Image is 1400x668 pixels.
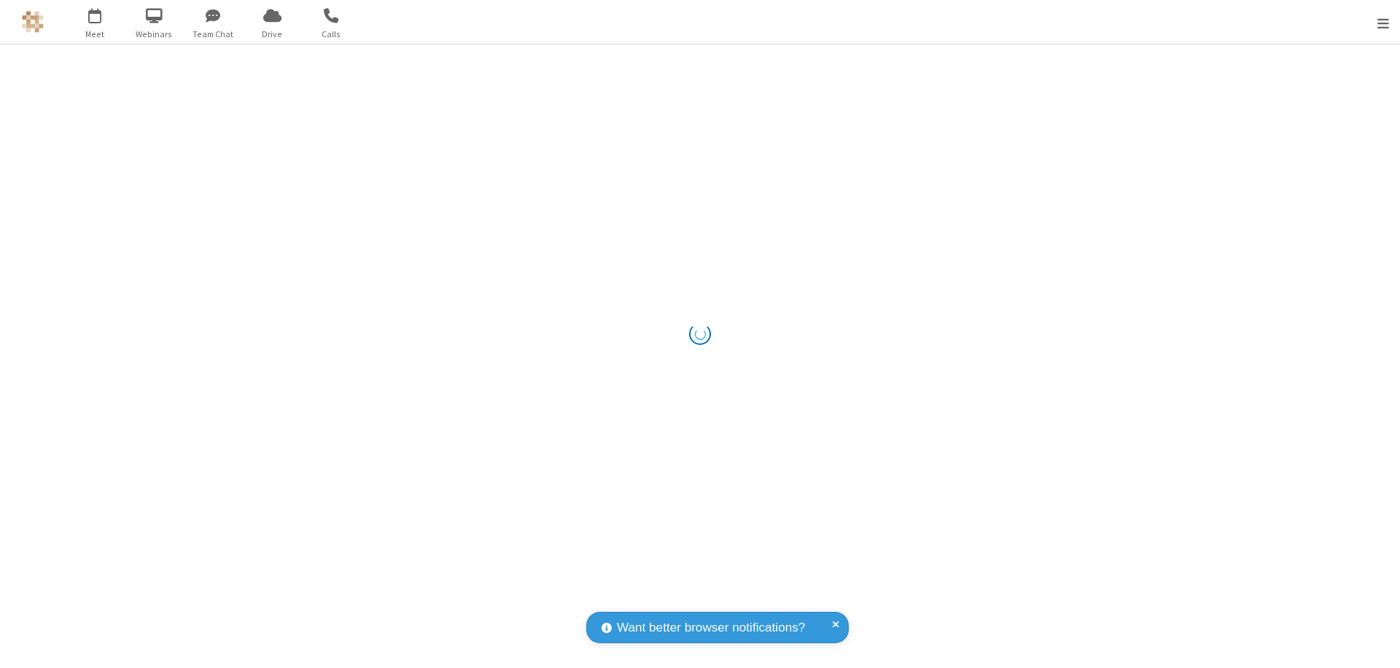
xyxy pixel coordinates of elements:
[68,28,122,41] span: Meet
[22,11,44,33] img: QA Selenium DO NOT DELETE OR CHANGE
[304,28,359,41] span: Calls
[245,28,300,41] span: Drive
[617,618,805,637] span: Want better browser notifications?
[186,28,241,41] span: Team Chat
[127,28,182,41] span: Webinars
